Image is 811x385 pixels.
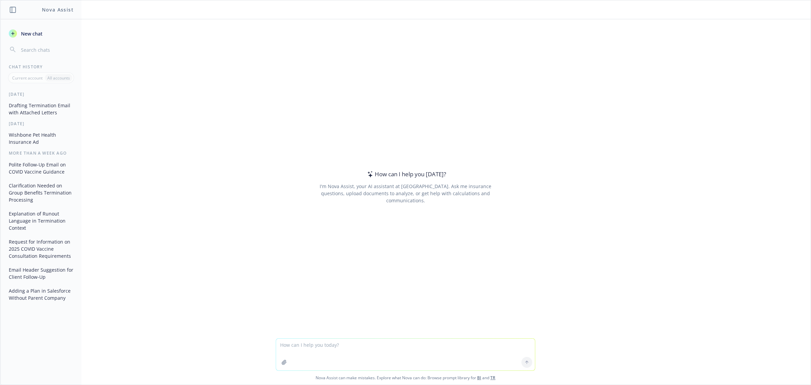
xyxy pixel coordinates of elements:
[365,170,446,179] div: How can I help you [DATE]?
[1,91,81,97] div: [DATE]
[12,75,43,81] p: Current account
[42,6,74,13] h1: Nova Assist
[6,264,76,282] button: Email Header Suggestion for Client Follow-Up
[477,375,481,381] a: BI
[310,183,500,204] div: I'm Nova Assist, your AI assistant at [GEOGRAPHIC_DATA]. Ask me insurance questions, upload docum...
[3,371,808,385] span: Nova Assist can make mistakes. Explore what Nova can do: Browse prompt library for and
[20,30,43,37] span: New chat
[47,75,70,81] p: All accounts
[6,100,76,118] button: Drafting Termination Email with Attached Letters
[6,180,76,205] button: Clarification Needed on Group Benefits Termination Processing
[6,159,76,177] button: Polite Follow-Up Email on COVID Vaccine Guidance
[6,285,76,303] button: Adding a Plan in Salesforce Without Parent Company
[6,129,76,148] button: Wishbone Pet Health Insurance Ad
[1,64,81,70] div: Chat History
[1,121,81,127] div: [DATE]
[6,236,76,262] button: Request for Information on 2025 COVID Vaccine Consultation Requirements
[20,45,73,54] input: Search chats
[490,375,495,381] a: TR
[6,208,76,233] button: Explanation of Runout Language in Termination Context
[6,27,76,40] button: New chat
[1,150,81,156] div: More than a week ago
